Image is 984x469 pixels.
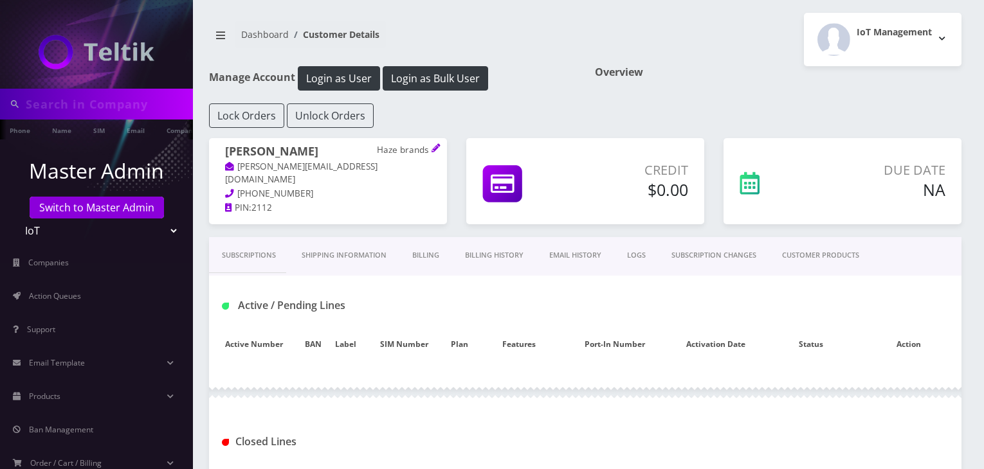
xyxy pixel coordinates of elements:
button: IoT Management [804,13,961,66]
span: Email Template [29,357,85,368]
span: [PHONE_NUMBER] [237,188,313,199]
a: SIM [87,119,111,139]
a: Switch to Master Admin [30,197,164,218]
h1: [PERSON_NAME] [225,145,431,160]
button: Unlock Orders [287,103,374,128]
span: Support [27,324,55,335]
img: Closed Lines [222,439,229,446]
img: IoT [39,35,154,69]
p: Haze brands [377,145,431,156]
h1: Overview [595,66,961,78]
img: Active / Pending Lines [222,303,229,310]
h2: IoT Management [857,27,932,38]
li: Customer Details [289,28,379,41]
a: LOGS [614,237,659,274]
th: Plan [444,326,474,363]
a: Billing History [452,237,536,274]
a: Billing [399,237,452,274]
th: Active Number [209,326,299,363]
th: Label [327,326,363,363]
th: Features [474,326,564,363]
a: Subscriptions [209,237,289,274]
a: Shipping Information [289,237,399,274]
th: SIM Number [363,326,444,363]
h1: Active / Pending Lines [222,299,451,312]
a: CUSTOMER PRODUCTS [769,237,872,274]
span: 2112 [251,202,272,213]
a: Dashboard [241,28,289,40]
span: Order / Cart / Billing [30,457,102,468]
p: Due Date [815,161,945,180]
th: Action [856,326,961,363]
a: SUBSCRIPTION CHANGES [659,237,769,274]
a: Email [120,119,151,139]
span: Action Queues [29,290,81,301]
span: Products [29,391,60,402]
a: Login as Bulk User [383,70,488,84]
span: Companies [28,257,69,268]
button: Login as Bulk User [383,66,488,91]
a: PIN: [225,202,251,215]
button: Login as User [298,66,380,91]
th: Activation Date [666,326,766,363]
a: Phone [3,119,37,139]
h1: Closed Lines [222,436,451,448]
a: EMAIL HISTORY [536,237,614,274]
th: Status [766,326,856,363]
button: Lock Orders [209,103,284,128]
h5: $0.00 [576,180,688,199]
a: Name [46,119,78,139]
span: Ban Management [29,424,93,435]
p: Credit [576,161,688,180]
a: [PERSON_NAME][EMAIL_ADDRESS][DOMAIN_NAME] [225,161,378,186]
nav: breadcrumb [209,21,576,58]
h1: Manage Account [209,66,576,91]
a: Login as User [295,70,383,84]
h5: NA [815,180,945,199]
input: Search in Company [26,92,190,116]
a: Company [160,119,203,139]
th: BAN [299,326,327,363]
th: Port-In Number [564,326,666,363]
